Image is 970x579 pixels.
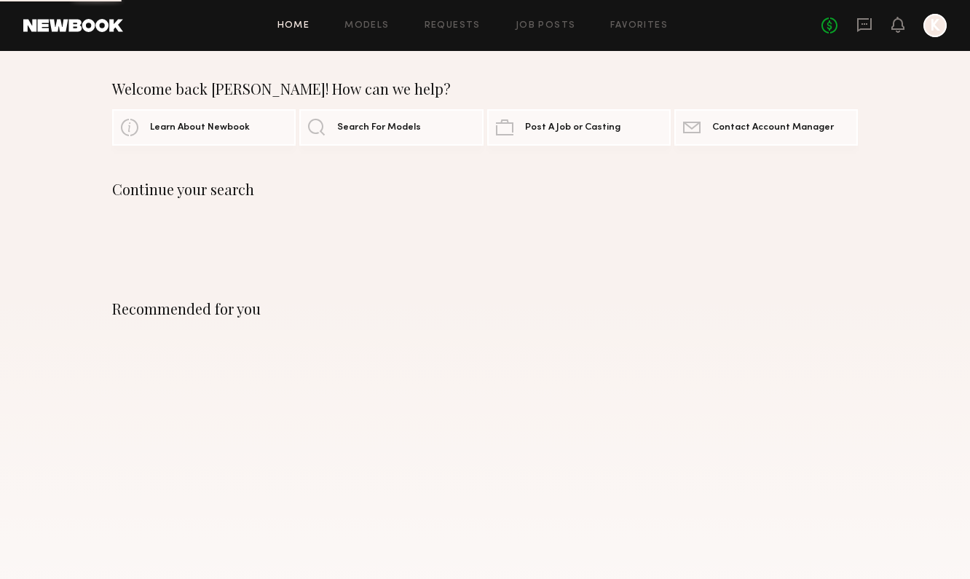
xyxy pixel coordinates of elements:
[299,109,483,146] a: Search For Models
[112,109,296,146] a: Learn About Newbook
[610,21,668,31] a: Favorites
[516,21,576,31] a: Job Posts
[425,21,481,31] a: Requests
[112,181,858,198] div: Continue your search
[337,123,421,133] span: Search For Models
[923,14,947,37] a: K
[150,123,250,133] span: Learn About Newbook
[112,300,858,318] div: Recommended for you
[674,109,858,146] a: Contact Account Manager
[112,80,858,98] div: Welcome back [PERSON_NAME]! How can we help?
[525,123,620,133] span: Post A Job or Casting
[487,109,671,146] a: Post A Job or Casting
[712,123,834,133] span: Contact Account Manager
[344,21,389,31] a: Models
[277,21,310,31] a: Home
